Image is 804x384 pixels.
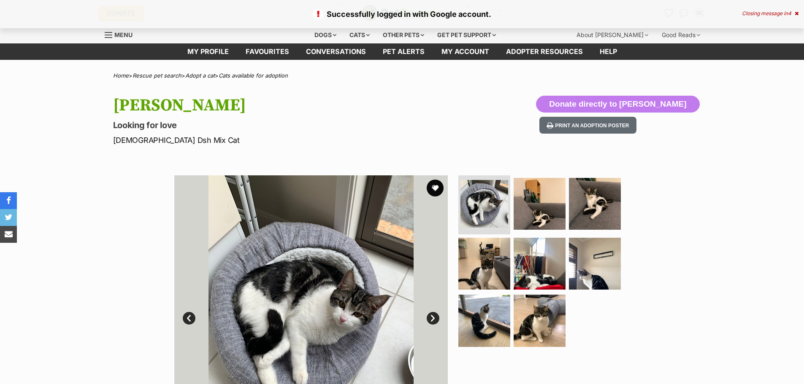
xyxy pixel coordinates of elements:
button: Donate directly to [PERSON_NAME] [536,96,699,113]
p: Looking for love [113,119,470,131]
a: Prev [183,312,195,325]
p: [DEMOGRAPHIC_DATA] Dsh Mix Cat [113,134,470,146]
a: conversations [298,43,374,60]
a: Home [113,72,129,79]
a: Pet alerts [374,43,433,60]
a: Cats available for adoption [219,72,288,79]
a: My profile [179,43,237,60]
div: About [PERSON_NAME] [571,27,654,43]
a: Adopt a cat [185,72,215,79]
img: Photo of Betty [569,178,621,230]
a: Help [591,43,625,60]
a: Rescue pet search [133,72,181,79]
h1: [PERSON_NAME] [113,96,470,115]
div: Dogs [309,27,342,43]
span: 4 [788,10,791,16]
a: Menu [105,27,138,42]
div: Other pets [377,27,430,43]
img: Photo of Betty [514,238,566,290]
div: Closing message in [742,11,799,16]
p: Successfully logged in with Google account. [8,8,796,20]
span: Menu [114,31,133,38]
div: > > > [92,73,712,79]
div: Cats [344,27,376,43]
div: Get pet support [431,27,502,43]
img: Photo of Betty [569,238,621,290]
img: Photo of Betty [514,178,566,230]
button: Print an adoption poster [539,117,636,134]
img: Photo of Betty [458,238,510,290]
a: Next [427,312,439,325]
a: Favourites [237,43,298,60]
a: My account [433,43,498,60]
button: favourite [427,180,444,196]
img: Photo of Betty [458,295,510,346]
img: Photo of Betty [460,180,508,228]
img: Photo of Betty [514,295,566,346]
a: Adopter resources [498,43,591,60]
div: Good Reads [656,27,706,43]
